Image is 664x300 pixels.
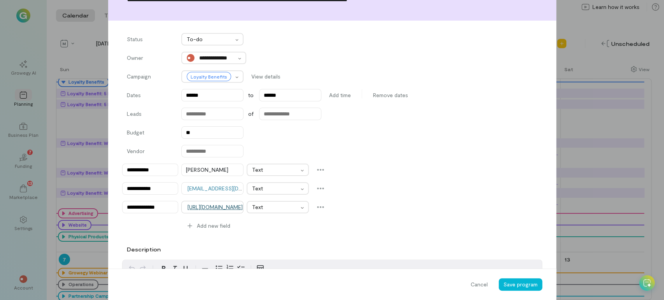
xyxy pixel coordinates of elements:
[214,263,246,274] div: toggle group
[235,263,246,274] button: Check list
[127,129,173,139] label: Budget
[251,73,280,80] span: View details
[127,91,173,99] label: Dates
[187,185,276,192] a: [EMAIL_ADDRESS][DOMAIN_NAME]
[187,204,243,210] a: [URL][DOMAIN_NAME]
[248,91,254,99] span: to
[158,263,169,274] button: Bold
[127,110,173,120] label: Leads
[248,110,254,118] span: of
[471,281,488,288] span: Cancel
[197,222,230,230] span: Add new field
[373,91,408,99] span: Remove dates
[180,263,191,274] button: Underline
[169,263,180,274] button: Italic
[127,54,173,64] label: Owner
[329,91,351,99] span: Add time
[127,246,161,253] label: Description
[499,278,542,291] button: Save program
[127,73,173,83] label: Campaign
[127,147,173,157] label: Vendor
[182,166,228,174] div: [PERSON_NAME]
[503,281,538,288] span: Save program
[214,263,224,274] button: Bulleted list
[127,35,173,45] label: Status
[224,263,235,274] button: Numbered list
